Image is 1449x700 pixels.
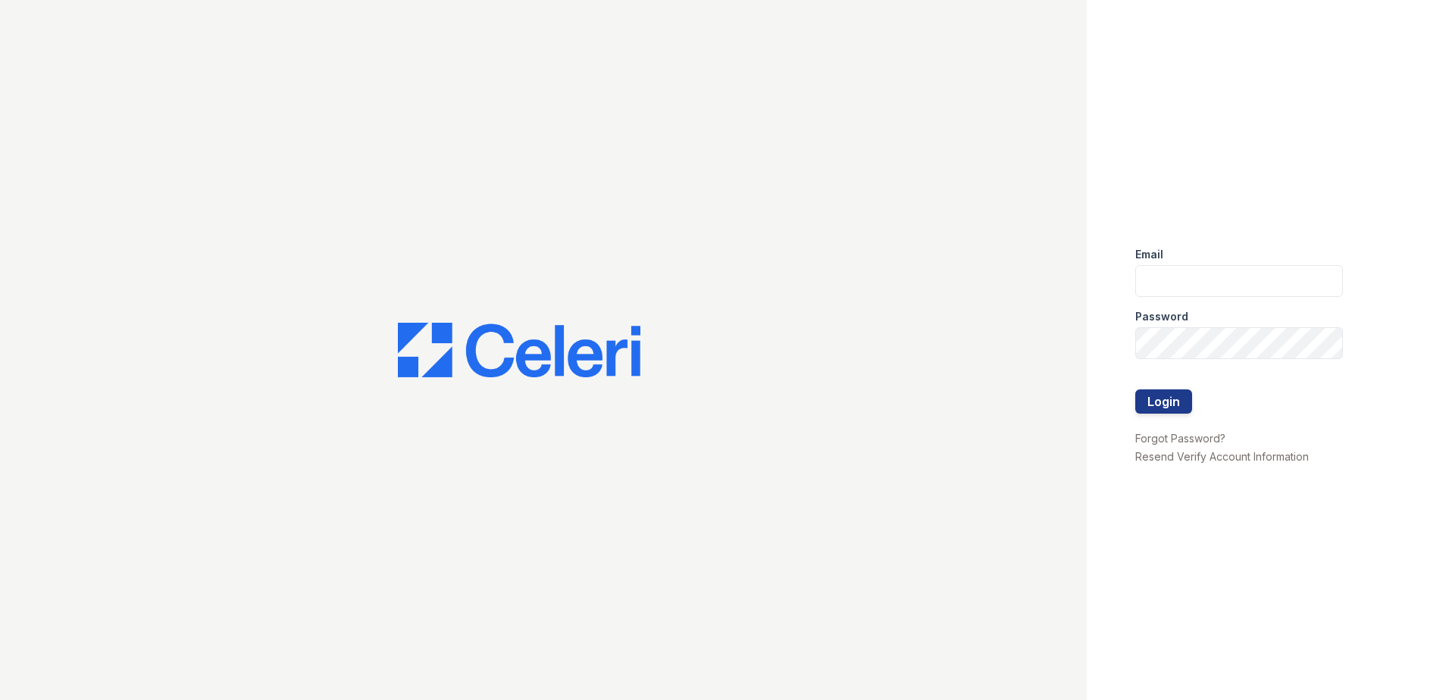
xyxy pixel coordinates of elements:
[1135,389,1192,414] button: Login
[398,323,640,377] img: CE_Logo_Blue-a8612792a0a2168367f1c8372b55b34899dd931a85d93a1a3d3e32e68fde9ad4.png
[1135,309,1188,324] label: Password
[1135,247,1163,262] label: Email
[1135,432,1225,445] a: Forgot Password?
[1135,450,1309,463] a: Resend Verify Account Information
